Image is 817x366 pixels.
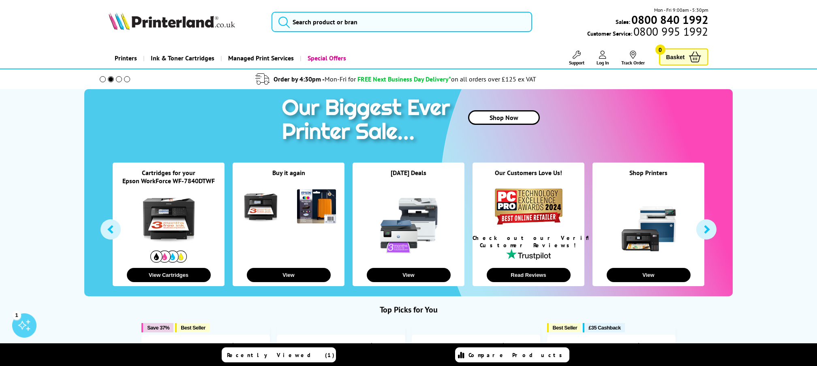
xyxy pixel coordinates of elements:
button: Best Seller [175,323,210,332]
span: Best Seller [181,325,205,331]
a: Managed Print Services [220,48,300,68]
a: Epson WorkForce WF-7840DTWF [122,177,215,185]
span: Customer Service: [587,28,708,37]
input: Search product or bran [272,12,532,32]
div: 15 In Stock [633,341,671,349]
span: 0 [655,45,665,55]
span: Support [569,60,584,66]
img: Printerland Logo [109,12,235,30]
div: 14 In Stock [227,341,265,349]
a: Printers [109,48,143,68]
a: Compare Products [455,347,569,362]
span: Save 37% [147,325,169,331]
a: Support [569,51,584,66]
span: Compare Products [468,351,567,359]
a: Special Offers [300,48,352,68]
img: printer sale [278,89,458,153]
b: 0800 840 1992 [631,12,708,27]
div: on all orders over £125 ex VAT [451,75,536,83]
button: Read Reviews [487,268,571,282]
div: Our Customers Love Us! [473,169,584,187]
a: 0800 840 1992 [630,16,708,24]
span: Basket [666,51,685,62]
div: Check out our Verified Customer Reviews! [473,234,584,249]
span: Mon-Fri for [325,75,356,83]
div: 1 In Stock [366,341,401,349]
a: Track Order [621,51,645,66]
a: Buy it again [272,169,305,177]
span: Best Seller [553,325,577,331]
span: £35 Cashback [588,325,620,331]
a: Log In [597,51,609,66]
a: Ink & Toner Cartridges [143,48,220,68]
span: 0800 995 1992 [632,28,708,35]
span: Log In [597,60,609,66]
button: View Cartridges [127,268,211,282]
button: View [607,268,691,282]
button: Best Seller [547,323,582,332]
span: Recently Viewed (1) [227,351,335,359]
span: Ink & Toner Cartridges [151,48,214,68]
span: Mon - Fri 9:00am - 5:30pm [654,6,708,14]
a: Recently Viewed (1) [222,347,336,362]
div: [DATE] Deals [353,169,464,187]
li: modal_delivery [88,72,703,86]
span: Order by 4:30pm - [274,75,356,83]
div: 12 In Stock [498,341,536,349]
button: Save 37% [141,323,173,332]
button: £35 Cashback [583,323,625,332]
button: View [367,268,451,282]
span: FREE Next Business Day Delivery* [357,75,451,83]
button: View [247,268,331,282]
div: Cartridges for your [113,169,225,177]
a: Basket 0 [659,48,708,66]
a: Shop Now [468,110,540,125]
span: Sales: [616,18,630,26]
div: Shop Printers [592,169,704,187]
div: 1 [12,310,21,319]
a: Printerland Logo [109,12,261,32]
